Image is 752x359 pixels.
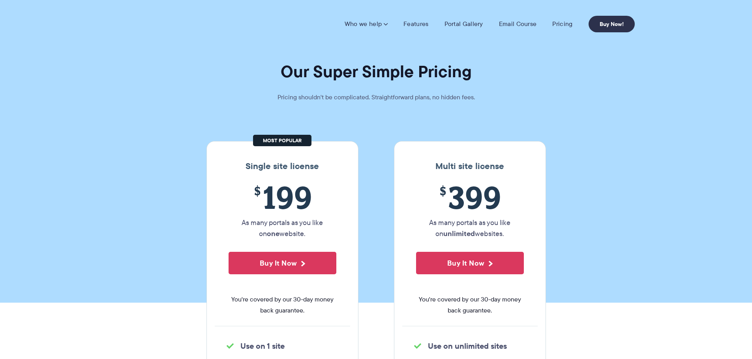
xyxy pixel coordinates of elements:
p: As many portals as you like on website. [229,217,336,239]
strong: one [267,228,279,239]
h3: Single site license [215,161,350,171]
button: Buy It Now [416,252,524,274]
p: As many portals as you like on websites. [416,217,524,239]
p: Pricing shouldn't be complicated. Straightforward plans, no hidden fees. [258,92,495,103]
span: You're covered by our 30-day money back guarantee. [416,294,524,316]
span: 199 [229,179,336,215]
a: Buy Now! [589,16,635,32]
a: Pricing [552,20,572,28]
a: Email Course [499,20,537,28]
a: Who we help [345,20,388,28]
a: Portal Gallery [444,20,483,28]
strong: unlimited [443,228,475,239]
a: Features [403,20,428,28]
span: 399 [416,179,524,215]
span: You're covered by our 30-day money back guarantee. [229,294,336,316]
button: Buy It Now [229,252,336,274]
h3: Multi site license [402,161,538,171]
strong: Use on unlimited sites [428,340,507,352]
strong: Use on 1 site [240,340,285,352]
